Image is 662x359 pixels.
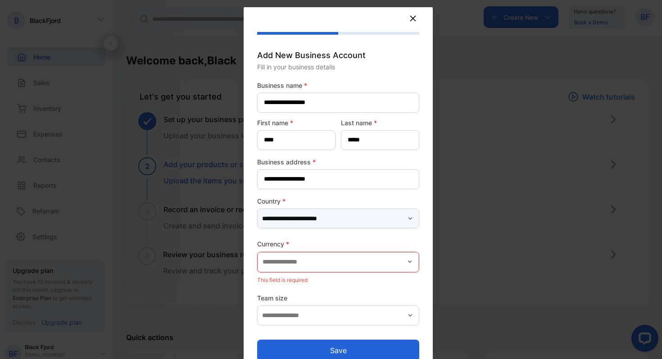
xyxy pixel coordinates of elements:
p: Fill in your business details [257,62,419,72]
label: Business name [257,81,419,90]
label: Business address [257,157,419,167]
label: Last name [341,118,419,127]
p: This field is required [257,274,419,286]
label: Team size [257,293,419,303]
p: Add New Business Account [257,49,419,61]
label: Country [257,196,419,206]
label: Currency [257,239,419,249]
label: First name [257,118,336,127]
button: Open LiveChat chat widget [7,4,34,31]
